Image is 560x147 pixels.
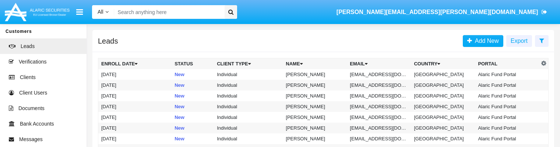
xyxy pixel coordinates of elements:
td: [PERSON_NAME] [283,101,347,112]
td: [PERSON_NAME] [283,90,347,101]
span: Add New [472,38,499,44]
td: [DATE] [98,112,172,123]
td: Alaric Fund Portal [475,133,539,144]
th: Enroll Date [98,58,172,69]
td: New [172,80,214,90]
a: All [92,8,114,16]
td: Individual [214,80,283,90]
td: Alaric Fund Portal [475,90,539,101]
td: New [172,90,214,101]
th: Client Type [214,58,283,69]
td: [PERSON_NAME] [283,80,347,90]
span: Documents [18,105,45,112]
span: Export [511,38,528,44]
td: [GEOGRAPHIC_DATA] [411,69,475,80]
img: Logo image [4,1,71,23]
td: Alaric Fund Portal [475,69,539,80]
td: [EMAIL_ADDRESS][DOMAIN_NAME] [347,133,411,144]
th: Portal [475,58,539,69]
td: New [172,112,214,123]
td: New [172,101,214,112]
td: Alaric Fund Portal [475,123,539,133]
td: [GEOGRAPHIC_DATA] [411,90,475,101]
span: [PERSON_NAME][EMAIL_ADDRESS][PERSON_NAME][DOMAIN_NAME] [337,9,538,15]
td: [GEOGRAPHIC_DATA] [411,123,475,133]
td: Individual [214,101,283,112]
span: Verifications [19,58,46,66]
td: [DATE] [98,133,172,144]
td: [DATE] [98,123,172,133]
td: [GEOGRAPHIC_DATA] [411,133,475,144]
input: Search [114,5,222,19]
td: [PERSON_NAME] [283,133,347,144]
td: [EMAIL_ADDRESS][DOMAIN_NAME] [347,69,411,80]
a: [PERSON_NAME][EMAIL_ADDRESS][PERSON_NAME][DOMAIN_NAME] [333,2,551,23]
span: Clients [20,73,36,81]
td: Individual [214,133,283,144]
span: Client Users [19,89,47,97]
td: Alaric Fund Portal [475,112,539,123]
td: Alaric Fund Portal [475,101,539,112]
td: [DATE] [98,101,172,112]
td: [DATE] [98,69,172,80]
td: New [172,133,214,144]
button: Export [506,35,532,47]
td: [EMAIL_ADDRESS][DOMAIN_NAME] [347,90,411,101]
td: Alaric Fund Portal [475,80,539,90]
span: All [98,9,103,15]
td: New [172,69,214,80]
td: Individual [214,123,283,133]
td: [GEOGRAPHIC_DATA] [411,101,475,112]
span: Messages [19,136,43,143]
a: Add New [463,35,503,47]
td: Individual [214,69,283,80]
td: [DATE] [98,80,172,90]
td: [EMAIL_ADDRESS][DOMAIN_NAME] [347,123,411,133]
td: New [172,123,214,133]
td: [PERSON_NAME] [283,112,347,123]
td: [EMAIL_ADDRESS][DOMAIN_NAME] [347,112,411,123]
td: [EMAIL_ADDRESS][DOMAIN_NAME] [347,101,411,112]
td: Individual [214,112,283,123]
span: Bank Accounts [20,120,54,128]
td: [GEOGRAPHIC_DATA] [411,112,475,123]
span: Leads [21,42,35,50]
td: Individual [214,90,283,101]
th: Status [172,58,214,69]
th: Email [347,58,411,69]
th: Name [283,58,347,69]
td: [PERSON_NAME] [283,123,347,133]
th: Country [411,58,475,69]
td: [EMAIL_ADDRESS][DOMAIN_NAME] [347,80,411,90]
td: [GEOGRAPHIC_DATA] [411,80,475,90]
td: [DATE] [98,90,172,101]
h5: Leads [98,38,118,44]
td: [PERSON_NAME] [283,69,347,80]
